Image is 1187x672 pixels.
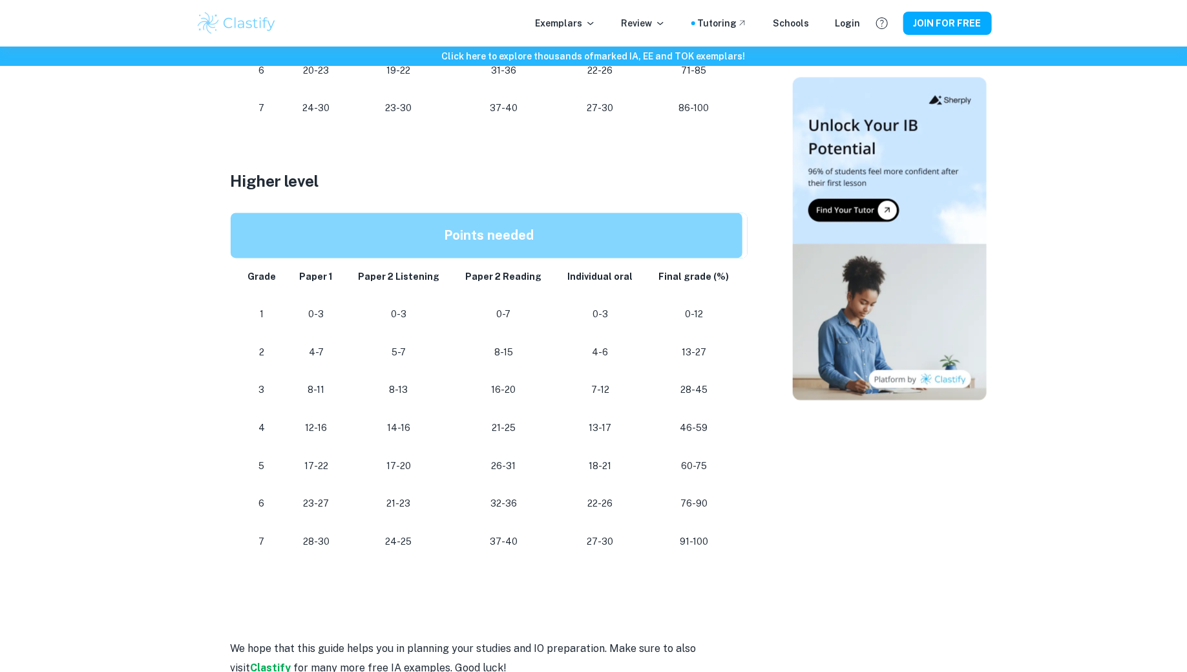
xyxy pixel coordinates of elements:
[463,100,545,117] p: 37-40
[246,306,278,324] p: 1
[298,458,335,476] p: 17-22
[355,100,443,117] p: 23-30
[656,496,731,513] p: 76-90
[355,306,443,324] p: 0-3
[355,534,443,551] p: 24-25
[299,272,333,282] strong: Paper 1
[658,272,729,282] strong: Final grade (%)
[871,12,893,34] button: Help and Feedback
[773,16,810,30] a: Schools
[355,62,443,79] p: 19-22
[298,534,335,551] p: 28-30
[298,496,335,513] p: 23-27
[246,62,278,79] p: 6
[246,344,278,362] p: 2
[698,16,748,30] a: Tutoring
[463,420,545,437] p: 21-25
[355,458,443,476] p: 17-20
[656,100,731,117] p: 86-100
[536,16,596,30] p: Exemplars
[3,49,1184,63] h6: Click here to explore thousands of marked IA, EE and TOK exemplars !
[565,344,635,362] p: 4-6
[656,458,731,476] p: 60-75
[247,272,276,282] strong: Grade
[355,382,443,399] p: 8-13
[463,534,545,551] p: 37-40
[463,382,545,399] p: 16-20
[355,344,443,362] p: 5-7
[298,306,335,324] p: 0-3
[298,420,335,437] p: 12-16
[355,496,443,513] p: 21-23
[656,62,731,79] p: 71-85
[355,420,443,437] p: 14-16
[656,382,731,399] p: 28-45
[903,12,992,35] button: JOIN FOR FREE
[835,16,861,30] a: Login
[793,78,987,401] img: Thumbnail
[565,100,635,117] p: 27-30
[656,534,731,551] p: 91-100
[298,344,335,362] p: 4-7
[444,228,534,244] strong: Points needed
[568,272,633,282] strong: Individual oral
[656,420,731,437] p: 46-59
[463,344,545,362] p: 8-15
[656,306,731,324] p: 0-12
[463,496,545,513] p: 32-36
[622,16,666,30] p: Review
[463,62,545,79] p: 31-36
[565,458,635,476] p: 18-21
[565,382,635,399] p: 7-12
[565,420,635,437] p: 13-17
[246,420,278,437] p: 4
[463,458,545,476] p: 26-31
[298,62,335,79] p: 20-23
[246,458,278,476] p: 5
[466,272,542,282] strong: Paper 2 Reading
[246,534,278,551] p: 7
[565,306,635,324] p: 0-3
[358,272,439,282] strong: Paper 2 Listening
[231,170,748,193] h3: Higher level
[196,10,278,36] img: Clastify logo
[298,382,335,399] p: 8-11
[463,306,545,324] p: 0-7
[656,344,731,362] p: 13-27
[246,496,278,513] p: 6
[565,534,635,551] p: 27-30
[565,496,635,513] p: 22-26
[565,62,635,79] p: 22-26
[298,100,335,117] p: 24-30
[246,382,278,399] p: 3
[246,100,278,117] p: 7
